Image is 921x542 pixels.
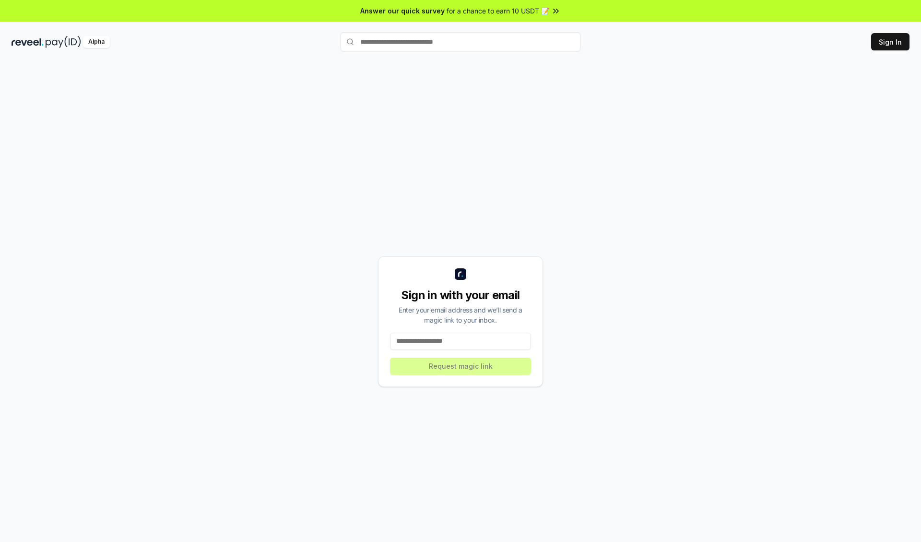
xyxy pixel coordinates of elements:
button: Sign In [871,33,909,50]
span: for a chance to earn 10 USDT 📝 [447,6,549,16]
img: reveel_dark [12,36,44,48]
div: Enter your email address and we’ll send a magic link to your inbox. [390,305,531,325]
div: Alpha [83,36,110,48]
span: Answer our quick survey [360,6,445,16]
img: logo_small [455,268,466,280]
img: pay_id [46,36,81,48]
div: Sign in with your email [390,288,531,303]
